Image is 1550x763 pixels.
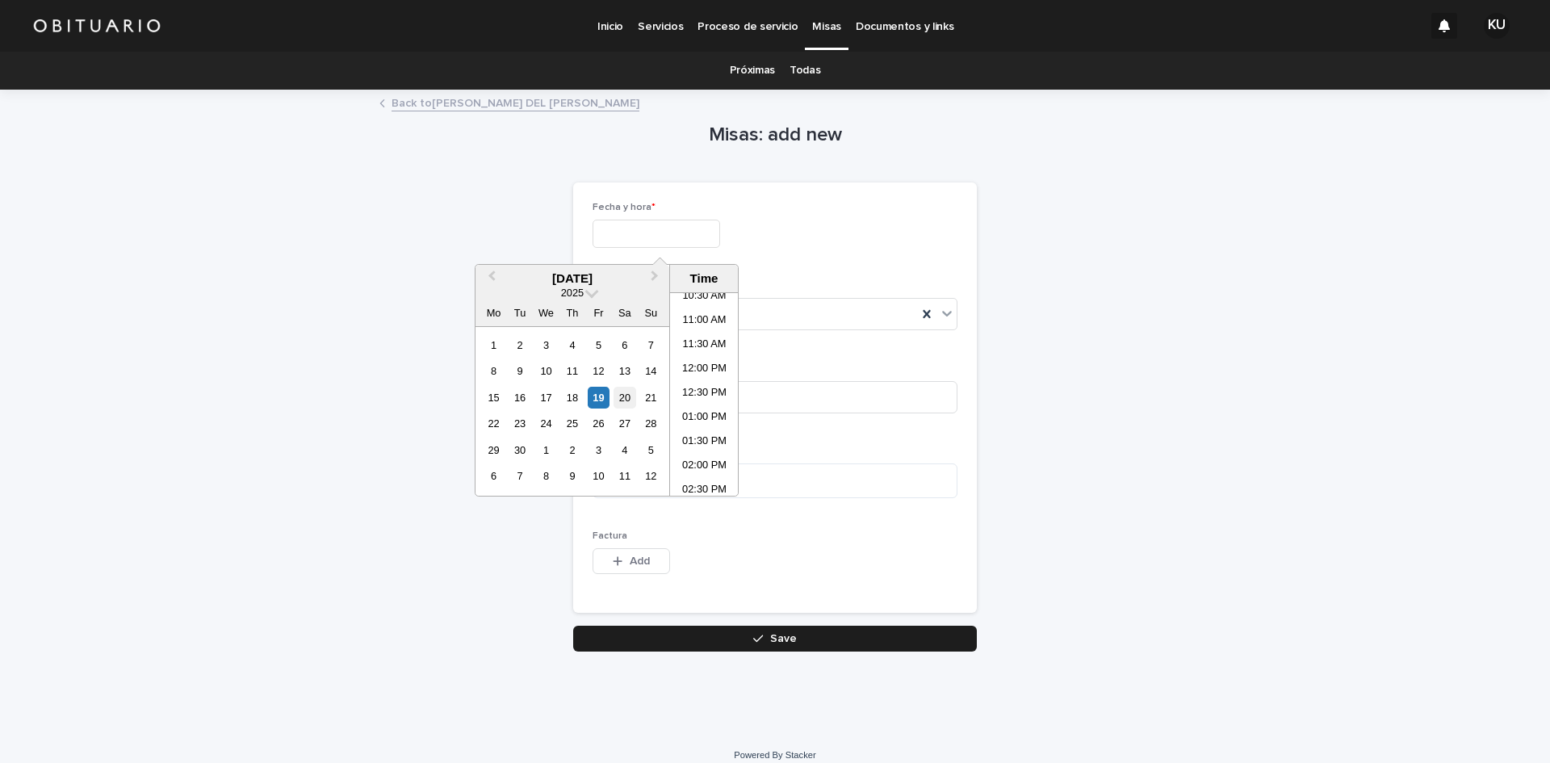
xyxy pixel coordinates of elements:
a: Todas [790,52,820,90]
a: Powered By Stacker [734,750,815,760]
div: We [535,302,557,324]
div: Choose Wednesday, 17 September 2025 [535,387,557,409]
li: 02:00 PM [670,455,739,479]
li: 02:30 PM [670,479,739,503]
li: 01:30 PM [670,430,739,455]
div: Su [640,302,662,324]
button: Save [573,626,977,652]
a: Próximas [730,52,776,90]
div: Choose Sunday, 21 September 2025 [640,387,662,409]
li: 11:30 AM [670,333,739,358]
div: Th [561,302,583,324]
div: Mo [483,302,505,324]
span: Save [770,633,797,644]
div: [DATE] [475,271,669,286]
div: Choose Tuesday, 7 October 2025 [509,465,530,487]
button: Next Month [643,266,669,292]
a: Back to[PERSON_NAME] DEL [PERSON_NAME] [392,93,639,111]
li: 10:30 AM [670,285,739,309]
li: 01:00 PM [670,406,739,430]
li: 12:00 PM [670,358,739,382]
div: Choose Wednesday, 8 October 2025 [535,465,557,487]
div: Choose Wednesday, 10 September 2025 [535,360,557,382]
li: 11:00 AM [670,309,739,333]
div: Choose Friday, 10 October 2025 [588,465,610,487]
div: Choose Saturday, 13 September 2025 [614,360,635,382]
div: Choose Thursday, 25 September 2025 [561,413,583,434]
div: Choose Sunday, 28 September 2025 [640,413,662,434]
li: 12:30 PM [670,382,739,406]
div: Choose Saturday, 27 September 2025 [614,413,635,434]
div: Choose Sunday, 14 September 2025 [640,360,662,382]
div: Choose Monday, 22 September 2025 [483,413,505,434]
div: Choose Thursday, 4 September 2025 [561,334,583,356]
div: Choose Sunday, 5 October 2025 [640,439,662,461]
div: Choose Monday, 29 September 2025 [483,439,505,461]
div: Choose Thursday, 9 October 2025 [561,465,583,487]
div: Choose Thursday, 2 October 2025 [561,439,583,461]
div: Choose Saturday, 6 September 2025 [614,334,635,356]
div: Choose Tuesday, 23 September 2025 [509,413,530,434]
div: Choose Saturday, 4 October 2025 [614,439,635,461]
div: Choose Wednesday, 24 September 2025 [535,413,557,434]
span: 2025 [561,287,584,299]
h1: Misas: add new [573,124,977,147]
button: Previous Month [477,266,503,292]
div: Choose Friday, 12 September 2025 [588,360,610,382]
div: Choose Sunday, 12 October 2025 [640,465,662,487]
div: Time [674,271,734,286]
div: Choose Thursday, 11 September 2025 [561,360,583,382]
div: Choose Tuesday, 16 September 2025 [509,387,530,409]
div: Choose Friday, 5 September 2025 [588,334,610,356]
div: Choose Wednesday, 3 September 2025 [535,334,557,356]
div: KU [1484,13,1510,39]
div: Fr [588,302,610,324]
div: Sa [614,302,635,324]
div: Choose Tuesday, 30 September 2025 [509,439,530,461]
span: Add [630,555,650,567]
div: Choose Monday, 15 September 2025 [483,387,505,409]
div: Choose Friday, 26 September 2025 [588,413,610,434]
div: Choose Monday, 6 October 2025 [483,465,505,487]
div: Choose Thursday, 18 September 2025 [561,387,583,409]
div: Choose Monday, 1 September 2025 [483,334,505,356]
div: Choose Friday, 3 October 2025 [588,439,610,461]
div: month 2025-09 [480,332,664,489]
div: Choose Saturday, 20 September 2025 [614,387,635,409]
span: Factura [593,531,627,541]
div: Choose Monday, 8 September 2025 [483,360,505,382]
div: Choose Tuesday, 2 September 2025 [509,334,530,356]
div: Choose Saturday, 11 October 2025 [614,465,635,487]
span: Fecha y hora [593,203,656,212]
div: Choose Friday, 19 September 2025 [588,387,610,409]
div: Choose Wednesday, 1 October 2025 [535,439,557,461]
div: Choose Sunday, 7 September 2025 [640,334,662,356]
div: Tu [509,302,530,324]
button: Add [593,548,670,574]
div: Choose Tuesday, 9 September 2025 [509,360,530,382]
img: HUM7g2VNRLqGMmR9WVqf [32,10,161,42]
